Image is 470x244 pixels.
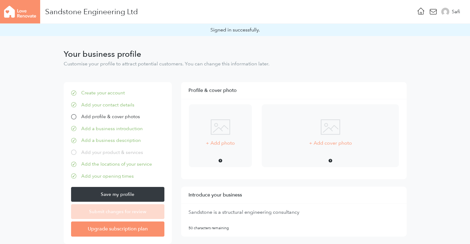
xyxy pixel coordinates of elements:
[81,89,125,97] div: Create your account
[64,51,407,58] h3: Your business profile
[71,221,164,237] a: Upgrade subscription plan
[81,113,140,120] div: Add profile & cover photos
[188,225,399,231] p: 50 characters remaining
[309,140,352,147] p: + Add cover photo
[64,60,407,67] p: Customise your profile to attract potential customers. You can change this information later.
[71,187,164,202] input: Save my profile
[188,87,399,94] h5: Profile & cover photo
[328,159,332,163] img: img-question-364f4c603dc1b0c6d87fbed99bd5093419d5cd3f09f9464f10a45b41fab3b1c2.png
[81,125,143,132] div: Add a business introduction
[206,140,235,147] p: + Add photo
[81,101,134,109] div: Add your contact details
[211,119,230,135] img: placeholder-2ec2b289bdb39e20e5c510517fbf47b107353e6035d29cc3824be4ebeb6ede8f.png
[452,8,460,15] div: Safi
[45,9,138,14] div: Sandstone Engineering Ltd
[321,119,340,135] img: placeholder-2ec2b289bdb39e20e5c510517fbf47b107353e6035d29cc3824be4ebeb6ede8f.png
[441,8,449,16] img: ba574073fe7e10ed966f7dac48d198ff.png
[81,137,141,144] div: Add a business description
[81,161,152,168] div: Add the locations of your service
[81,173,134,180] div: Add your opening times
[186,207,397,225] textarea: Sandstone is a structural engineering consultancy
[81,149,143,156] div: Add your product & services
[218,159,222,163] img: img-question-364f4c603dc1b0c6d87fbed99bd5093419d5cd3f09f9464f10a45b41fab3b1c2.png
[188,192,399,198] h5: Introduce your business
[71,204,164,219] input: Submit changes for review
